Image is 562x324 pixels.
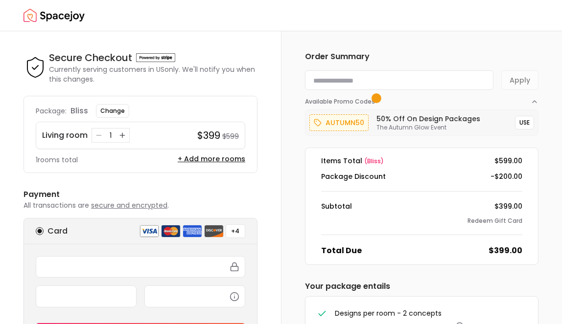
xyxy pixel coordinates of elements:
span: Available Promo Codes [305,98,378,106]
h6: Order Summary [305,51,539,63]
button: Change [96,104,129,118]
img: Spacejoy Logo [23,6,85,25]
span: ( bliss ) [364,157,384,165]
dt: Subtotal [321,201,352,211]
p: bliss [70,105,88,117]
img: american express [183,225,202,238]
iframe: Secure CVC input frame [151,292,239,301]
button: Redeem Gift Card [468,217,522,225]
button: Decrease quantity for Living room [94,130,104,140]
dt: Items Total [321,156,384,166]
p: 1 rooms total [36,155,78,165]
button: USE [515,116,534,130]
p: Package: [36,106,67,116]
iframe: Secure expiration date input frame [42,292,130,301]
small: $599 [222,131,239,141]
p: The Autumn Glow Event [376,124,480,131]
h6: Card [47,225,68,237]
div: 1 [106,130,116,140]
h4: Secure Checkout [49,51,132,65]
p: Living room [42,130,88,141]
h6: Your package entails [305,281,539,292]
dt: Package Discount [321,172,386,181]
dd: $399.00 [494,201,522,211]
button: Available Promo Codes [305,90,539,106]
img: Powered by stripe [136,53,175,62]
p: Currently serving customers in US only. We'll notify you when this changes. [49,65,258,84]
img: visa [140,225,159,238]
dd: $399.00 [489,245,522,257]
div: Available Promo Codes [305,106,539,136]
a: Spacejoy [23,6,85,25]
dt: Total Due [321,245,362,257]
img: discover [204,225,224,238]
h4: $399 [197,129,220,142]
dd: $599.00 [494,156,522,166]
button: +4 [226,224,245,238]
span: secure and encrypted [91,200,167,210]
iframe: Secure card number input frame [42,262,239,271]
button: Increase quantity for Living room [117,130,127,140]
p: autumn50 [326,117,364,129]
span: Designs per room - 2 concepts [335,308,442,318]
h6: 50% Off on Design Packages [376,114,480,124]
h6: Payment [23,189,258,200]
dd: -$200.00 [491,172,522,181]
button: + Add more rooms [178,154,245,164]
p: All transactions are . [23,200,258,210]
img: mastercard [161,225,181,238]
